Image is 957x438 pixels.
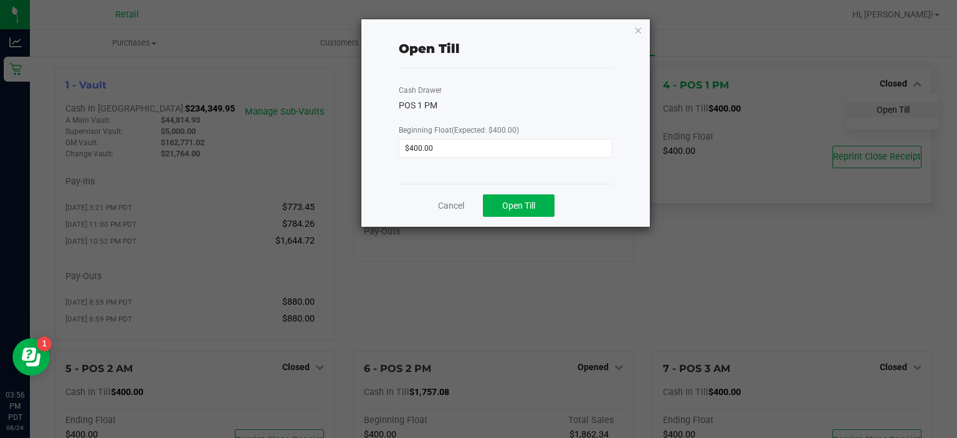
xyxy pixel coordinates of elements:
span: (Expected: $400.00) [452,126,519,135]
iframe: Resource center unread badge [37,336,52,351]
div: Open Till [399,39,460,58]
div: POS 1 PM [399,99,612,112]
label: Cash Drawer [399,85,442,96]
button: Open Till [483,194,555,217]
a: Cancel [438,199,464,212]
span: Open Till [502,201,535,211]
span: Beginning Float [399,126,519,135]
iframe: Resource center [12,338,50,376]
